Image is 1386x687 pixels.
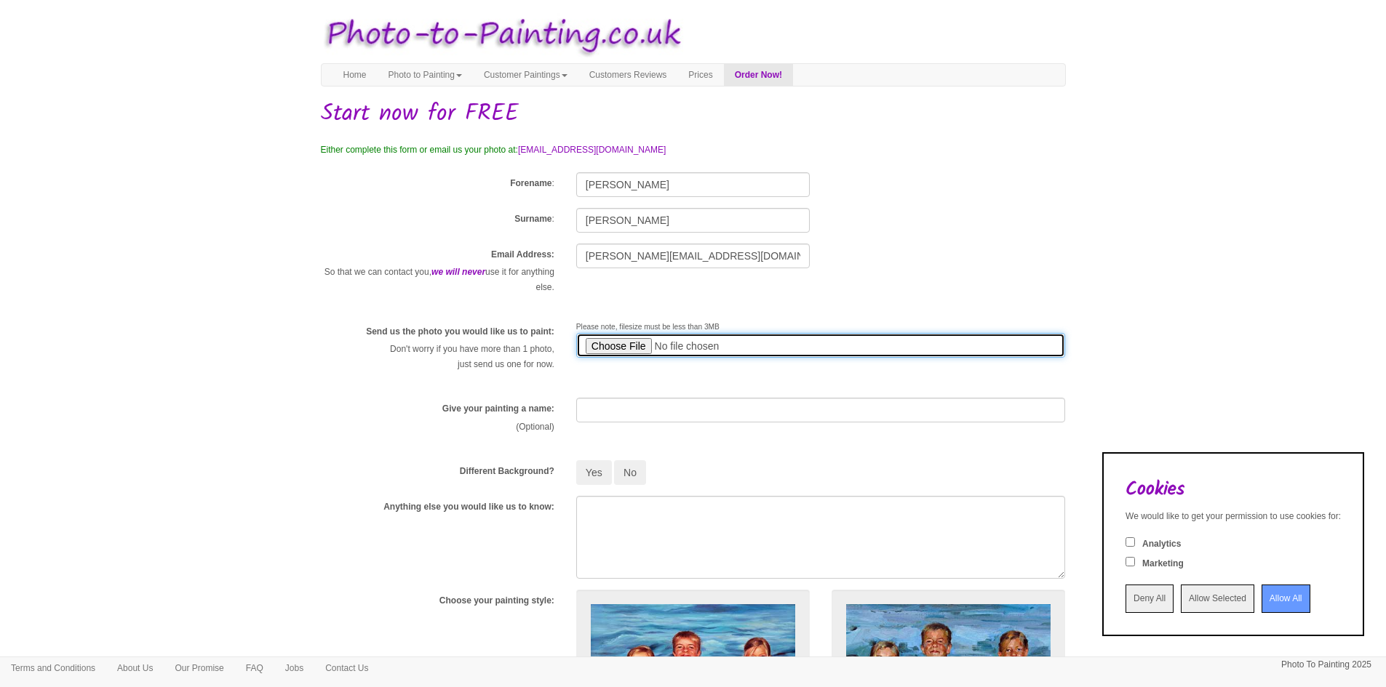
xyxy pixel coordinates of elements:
[677,64,723,86] a: Prices
[274,657,314,679] a: Jobs
[310,172,565,193] div: :
[332,64,378,86] a: Home
[1142,558,1184,570] label: Marketing
[442,403,554,415] label: Give your painting a name:
[366,326,554,338] label: Send us the photo you would like us to paint:
[310,208,565,229] div: :
[439,595,554,607] label: Choose your painting style:
[321,342,554,372] p: Don't worry if you have more than 1 photo, just send us one for now.
[460,465,554,478] label: Different Background?
[576,460,612,485] button: Yes
[1126,479,1341,500] h2: Cookies
[576,323,720,331] span: Please note, filesize must be less than 3MB
[431,267,485,277] em: we will never
[1181,584,1254,613] input: Allow Selected
[164,657,234,679] a: Our Promise
[578,64,678,86] a: Customers Reviews
[383,501,554,513] label: Anything else you would like us to know:
[473,64,578,86] a: Customer Paintings
[235,657,274,679] a: FAQ
[321,265,554,295] p: So that we can contact you, use it for anything else.
[1262,584,1310,613] input: Allow All
[1281,657,1371,672] p: Photo To Painting 2025
[518,145,666,155] a: [EMAIL_ADDRESS][DOMAIN_NAME]
[724,64,793,86] a: Order Now!
[106,657,164,679] a: About Us
[321,145,518,155] span: Either complete this form or email us your photo at:
[1126,510,1341,523] div: We would like to get your permission to use cookies for:
[491,249,554,261] label: Email Address:
[378,64,473,86] a: Photo to Painting
[1142,538,1181,550] label: Analytics
[614,460,646,485] button: No
[514,213,551,225] label: Surname
[321,101,1066,126] h1: Start now for FREE
[510,177,551,190] label: Forename
[1126,584,1174,613] input: Deny All
[314,657,379,679] a: Contact Us
[314,7,686,63] img: Photo to Painting
[321,419,554,435] p: (Optional)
